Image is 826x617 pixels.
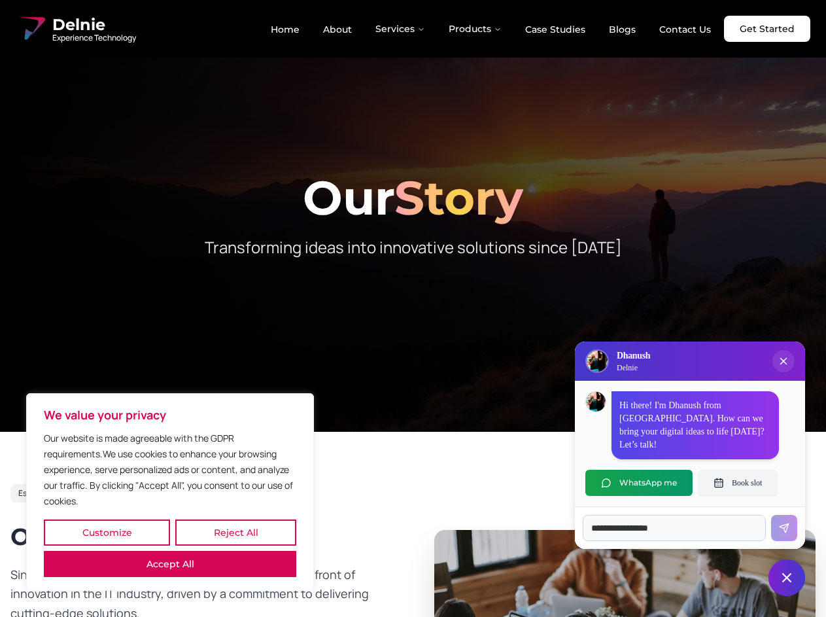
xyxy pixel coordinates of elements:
nav: Main [260,16,721,42]
p: Our website is made agreeable with the GDPR requirements.We use cookies to enhance your browsing ... [44,431,296,509]
p: We value your privacy [44,407,296,423]
span: Experience Technology [52,33,136,43]
button: Products [438,16,512,42]
p: Transforming ideas into innovative solutions since [DATE] [162,237,664,258]
span: Delnie [52,14,136,35]
button: Book slot [698,470,778,496]
h3: Dhanush [617,349,650,362]
button: Services [365,16,436,42]
button: Reject All [175,520,296,546]
button: Close chat [768,559,805,596]
h2: Our Journey [10,523,392,550]
img: Delnie Logo [16,13,47,44]
button: WhatsApp me [585,470,693,496]
a: Blogs [598,18,646,41]
a: About [313,18,362,41]
p: Delnie [617,362,650,373]
button: Customize [44,520,170,546]
p: Hi there! I'm Dhanush from [GEOGRAPHIC_DATA]. How can we bring your digital ideas to life [DATE]?... [619,399,771,451]
a: Home [260,18,310,41]
a: Contact Us [649,18,721,41]
a: Delnie Logo Full [16,13,136,44]
a: Get Started [724,16,810,42]
span: Est. 2017 [18,488,50,499]
span: Story [394,169,523,226]
button: Accept All [44,551,296,577]
h1: Our [10,174,816,221]
button: Close chat popup [772,350,795,372]
img: Dhanush [586,392,606,412]
img: Delnie Logo [587,351,608,372]
a: Case Studies [515,18,596,41]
